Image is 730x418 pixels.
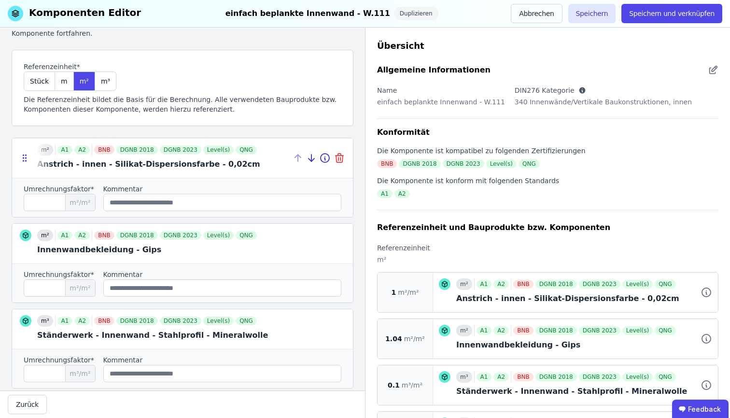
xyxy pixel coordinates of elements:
label: Kommentar [103,184,342,194]
div: 340 Innenwände/Vertikale Baukonstruktionen, innen [515,95,692,115]
label: Name [377,86,397,95]
div: BNB [377,159,397,168]
label: DIN276 Kategorie [515,86,575,95]
div: QNG [655,280,676,288]
div: DGNB 2018 [116,231,158,240]
div: A2 [394,189,410,198]
span: 1.04 [385,334,402,344]
div: DGNB 2023 [579,280,620,288]
div: A1 [477,280,492,288]
div: BNB [513,280,533,288]
div: Referenzeinheit und Bauprodukte bzw. Komponenten [377,222,610,233]
div: DGNB 2023 [579,326,620,335]
button: Speichern [568,4,616,23]
div: Komponenten Editor [29,6,141,21]
div: QNG [655,326,676,335]
span: m³ [101,76,110,86]
div: Ständerwerk - Innenwand - Stahlprofil - Mineralwolle [456,386,712,397]
div: BNB [513,326,533,335]
div: DGNB 2018 [116,317,158,325]
div: A2 [493,373,509,381]
div: Level(s) [203,231,234,240]
div: m³ [37,315,53,327]
div: Duplizieren [394,7,438,20]
div: BNB [513,373,533,381]
div: QNG [236,231,257,240]
span: m²/m² [65,280,95,296]
div: A2 [74,231,90,240]
span: m³/m² [65,365,95,382]
div: A2 [493,326,509,335]
div: Die Komponente ist kompatibel zu folgenden Zertifizierungen [377,146,718,156]
label: Referenzeinheit [377,243,430,253]
label: Umrechnungsfaktor* [24,184,94,194]
div: A1 [477,326,492,335]
div: DGNB 2023 [160,317,201,325]
span: m²/m² [65,194,95,211]
div: DGNB 2023 [443,159,484,168]
div: A2 [74,317,90,325]
div: m² [37,230,53,241]
div: A2 [493,280,509,288]
div: Übersicht [377,39,718,53]
div: A1 [377,189,393,198]
div: Level(s) [622,373,653,381]
div: A1 [57,317,73,325]
button: Abbrechen [511,4,562,23]
div: m² [377,253,430,272]
div: Level(s) [486,159,517,168]
div: einfach beplankte Innenwand - W.111 [225,7,390,20]
label: Umrechnungsfaktor* [24,270,94,279]
div: Level(s) [622,280,653,288]
div: DGNB 2018 [535,373,577,381]
div: A1 [477,373,492,381]
div: Allgemeine Informationen [377,64,491,76]
div: Anstrich - innen - Silikat-Dispersionsfarbe - 0,02cm [456,293,712,304]
label: Referenzeinheit* [24,62,116,72]
div: QNG [236,317,257,325]
div: QNG [655,373,676,381]
div: Konformität [377,127,718,138]
div: Ständerwerk - Innenwand - Stahlprofil - Mineralwolle [37,330,345,341]
div: Die Komponente ist konform mit folgenden Standards [377,176,718,186]
div: Innenwandbekleidung - Gips [37,244,345,256]
div: BNB [94,317,114,325]
span: m³/m² [402,380,422,390]
label: Kommentar [103,270,342,279]
label: Kommentar [103,355,342,365]
button: Zurück [8,395,47,414]
div: DGNB 2023 [160,231,201,240]
label: Umrechnungsfaktor* [24,355,94,365]
div: DGNB 2018 [535,280,577,288]
span: m²/m² [398,288,419,297]
div: Level(s) [622,326,653,335]
span: m [61,76,68,86]
div: A1 [57,231,73,240]
div: m³ [456,371,472,383]
span: Stück [30,76,49,86]
div: DGNB 2018 [535,326,577,335]
div: m² [456,278,472,290]
button: Speichern und verknüpfen [621,4,722,23]
span: 1 [392,288,396,297]
div: Level(s) [203,317,234,325]
div: einfach beplankte Innenwand - W.111 [377,95,505,115]
div: m² [456,325,472,336]
span: 0.1 [388,380,400,390]
span: m²/m² [404,334,425,344]
div: Die Referenzeinheit bildet die Basis für die Berechnung. Alle verwendeten Bauprodukte bzw. Kompon... [24,95,341,114]
div: Innenwandbekleidung - Gips [456,339,712,351]
div: DGNB 2018 [399,159,440,168]
div: BNB [94,231,114,240]
span: m² [80,76,89,86]
div: DGNB 2023 [579,373,620,381]
div: QNG [519,159,540,168]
